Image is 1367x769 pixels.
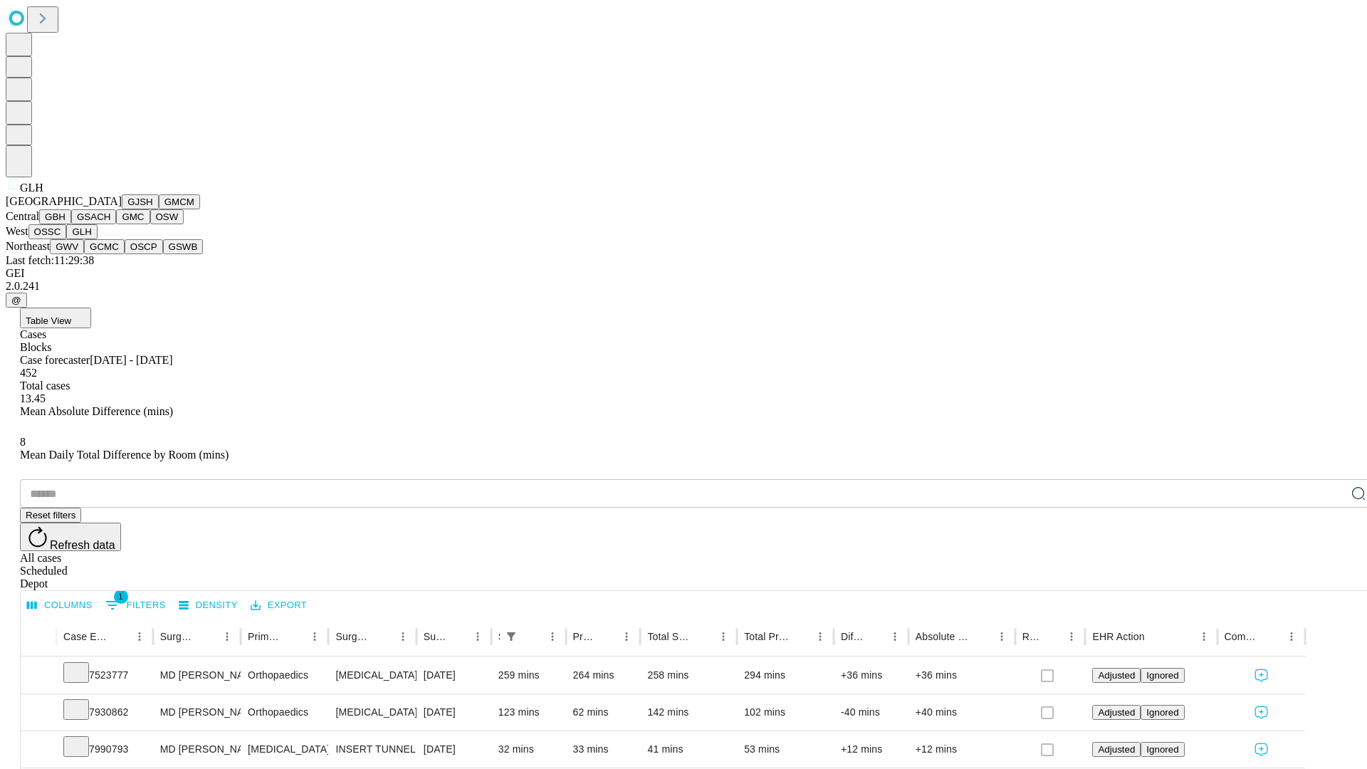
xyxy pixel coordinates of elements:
[248,694,321,731] div: Orthopaedics
[841,694,901,731] div: -40 mins
[1098,744,1135,755] span: Adjusted
[6,195,122,207] span: [GEOGRAPHIC_DATA]
[744,731,827,768] div: 53 mins
[114,590,128,604] span: 1
[6,210,39,222] span: Central
[523,627,543,647] button: Sort
[28,738,49,763] button: Expand
[790,627,810,647] button: Sort
[573,631,596,642] div: Predicted In Room Duration
[248,657,321,694] div: Orthopaedics
[647,631,692,642] div: Total Scheduled Duration
[498,631,500,642] div: Scheduled In Room Duration
[197,627,217,647] button: Sort
[305,627,325,647] button: Menu
[1098,707,1135,718] span: Adjusted
[424,694,484,731] div: [DATE]
[916,631,970,642] div: Absolute Difference
[335,731,409,768] div: INSERT TUNNELED CENTRAL VENOUS ACCESS WITH SUBQ PORT
[373,627,393,647] button: Sort
[20,508,81,523] button: Reset filters
[597,627,617,647] button: Sort
[163,239,204,254] button: GSWB
[6,240,50,252] span: Northeast
[63,694,146,731] div: 7930862
[248,731,321,768] div: [MEDICAL_DATA]
[160,731,234,768] div: MD [PERSON_NAME] [PERSON_NAME]
[28,224,67,239] button: OSSC
[498,657,559,694] div: 259 mins
[20,308,91,328] button: Table View
[122,194,159,209] button: GJSH
[573,731,634,768] div: 33 mins
[20,392,46,404] span: 13.45
[20,405,173,417] span: Mean Absolute Difference (mins)
[865,627,885,647] button: Sort
[20,523,121,551] button: Refresh data
[1141,668,1184,683] button: Ignored
[6,225,28,237] span: West
[285,627,305,647] button: Sort
[424,657,484,694] div: [DATE]
[110,627,130,647] button: Sort
[468,627,488,647] button: Menu
[63,731,146,768] div: 7990793
[992,627,1012,647] button: Menu
[498,694,559,731] div: 123 mins
[20,182,43,194] span: GLH
[1194,627,1214,647] button: Menu
[573,694,634,731] div: 62 mins
[498,731,559,768] div: 32 mins
[217,627,237,647] button: Menu
[6,267,1361,280] div: GEI
[248,631,283,642] div: Primary Service
[23,595,96,617] button: Select columns
[175,595,241,617] button: Density
[1282,627,1301,647] button: Menu
[26,510,75,520] span: Reset filters
[744,694,827,731] div: 102 mins
[125,239,163,254] button: OSCP
[1146,707,1178,718] span: Ignored
[50,239,84,254] button: GWV
[159,194,200,209] button: GMCM
[160,694,234,731] div: MD [PERSON_NAME] [PERSON_NAME]
[1062,627,1081,647] button: Menu
[841,731,901,768] div: +12 mins
[102,594,169,617] button: Show filters
[28,664,49,689] button: Expand
[1042,627,1062,647] button: Sort
[1146,670,1178,681] span: Ignored
[617,627,637,647] button: Menu
[693,627,713,647] button: Sort
[1146,627,1166,647] button: Sort
[39,209,71,224] button: GBH
[63,631,108,642] div: Case Epic Id
[393,627,413,647] button: Menu
[335,657,409,694] div: [MEDICAL_DATA] SPINE POSTERIOR OR POSTERIOR LATERAL WITH [MEDICAL_DATA] [MEDICAL_DATA], COMBINED
[1141,705,1184,720] button: Ignored
[647,731,730,768] div: 41 mins
[20,449,229,461] span: Mean Daily Total Difference by Room (mins)
[130,627,150,647] button: Menu
[448,627,468,647] button: Sort
[6,280,1361,293] div: 2.0.241
[916,657,1008,694] div: +36 mins
[90,354,172,366] span: [DATE] - [DATE]
[20,436,26,448] span: 8
[543,627,562,647] button: Menu
[1092,668,1141,683] button: Adjusted
[11,295,21,305] span: @
[885,627,905,647] button: Menu
[1022,631,1041,642] div: Resolved in EHR
[1141,742,1184,757] button: Ignored
[713,627,733,647] button: Menu
[810,627,830,647] button: Menu
[647,657,730,694] div: 258 mins
[116,209,150,224] button: GMC
[1092,742,1141,757] button: Adjusted
[501,627,521,647] button: Show filters
[1098,670,1135,681] span: Adjusted
[63,657,146,694] div: 7523777
[424,731,484,768] div: [DATE]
